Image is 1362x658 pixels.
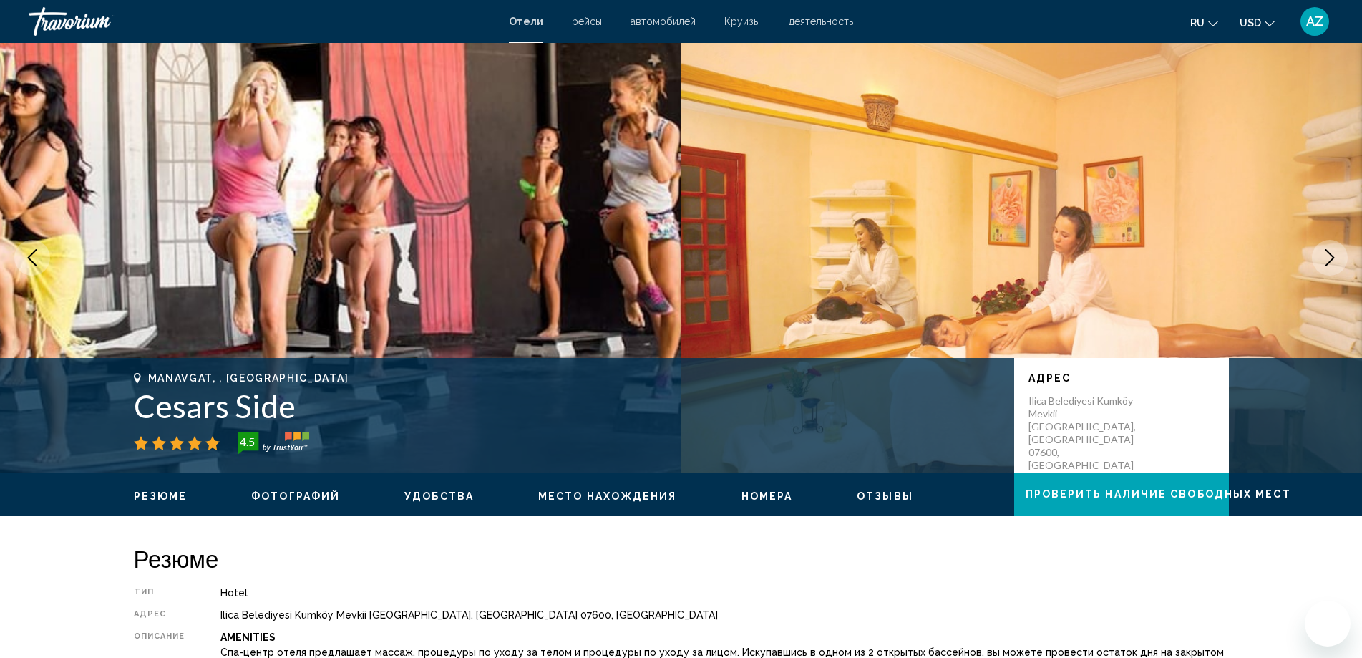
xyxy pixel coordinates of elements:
[134,609,185,621] div: адрес
[857,490,913,503] button: Отзывы
[14,240,50,276] button: Previous image
[724,16,760,27] a: Круизы
[789,16,853,27] a: деятельность
[1296,6,1333,37] button: User Menu
[251,490,340,503] button: Фотографий
[134,587,185,599] div: Тип
[1306,14,1323,29] span: AZ
[29,7,495,36] a: Travorium
[1190,12,1218,33] button: Change language
[1190,17,1205,29] span: ru
[238,432,309,455] img: trustyou-badge-hor.svg
[134,544,1229,573] h2: Резюме
[1240,12,1275,33] button: Change currency
[631,16,696,27] a: автомобилей
[134,490,188,503] button: Резюме
[741,490,793,503] button: Номера
[1028,372,1215,384] p: адрес
[1028,395,1143,472] p: Ilica Belediyesi Kumköy Mevkii [GEOGRAPHIC_DATA], [GEOGRAPHIC_DATA] 07600, [GEOGRAPHIC_DATA]
[220,632,276,643] b: Amenities
[134,387,1000,425] h1: Cesars Side
[1014,473,1229,516] button: Проверить наличие свободных мест
[1312,240,1348,276] button: Next image
[1305,601,1351,647] iframe: Кнопка запуска окна обмена сообщениями
[404,490,474,503] button: Удобства
[148,372,349,384] span: Manavgat, , [GEOGRAPHIC_DATA]
[220,609,1228,621] div: Ilica Belediyesi Kumköy Mevkii [GEOGRAPHIC_DATA], [GEOGRAPHIC_DATA] 07600, [GEOGRAPHIC_DATA]
[220,587,1228,599] div: Hotel
[538,490,677,503] button: Место нахождения
[1240,17,1261,29] span: USD
[1026,489,1291,500] span: Проверить наличие свободных мест
[572,16,602,27] a: рейсы
[509,16,543,27] a: Отели
[233,433,262,450] div: 4.5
